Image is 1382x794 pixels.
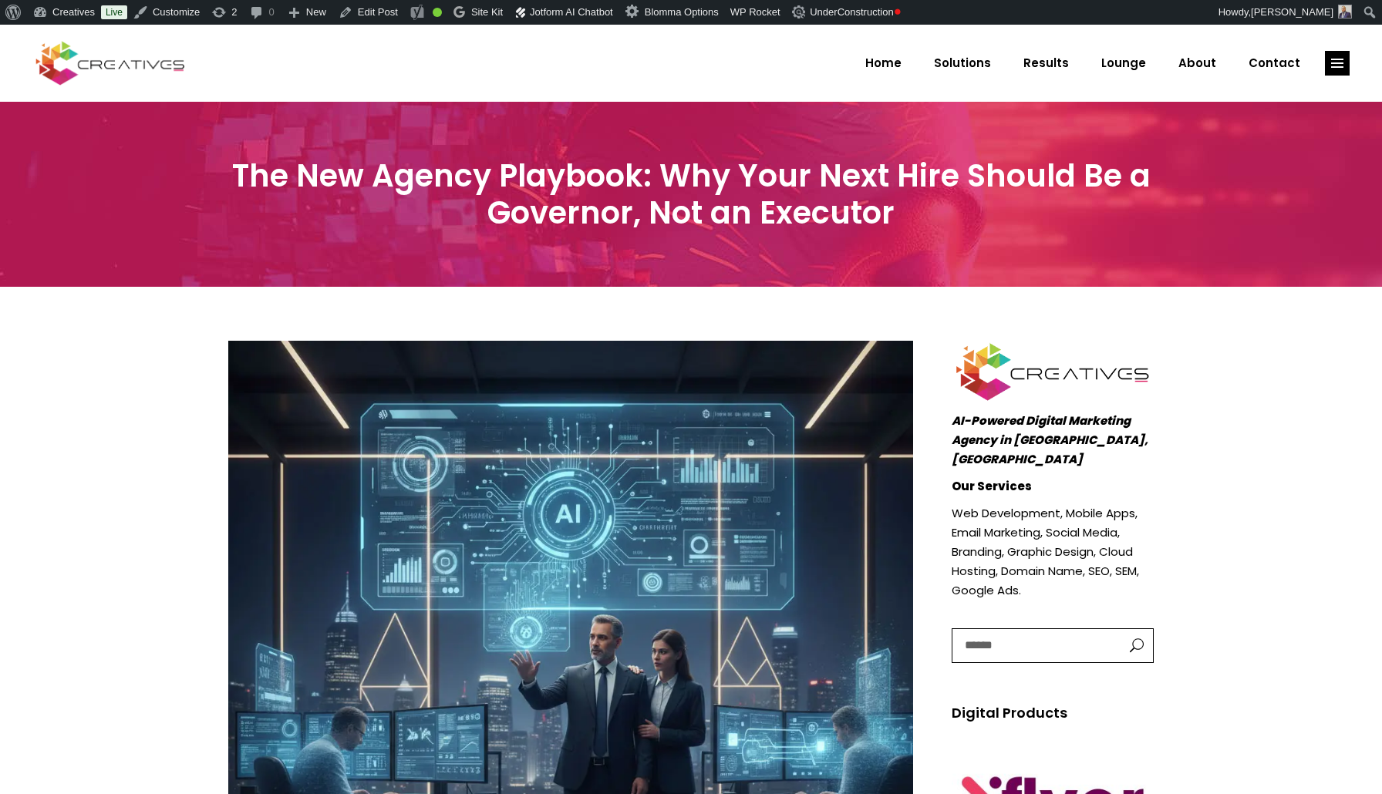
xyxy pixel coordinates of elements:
a: About [1162,43,1232,83]
a: Home [849,43,918,83]
span: Results [1023,43,1069,83]
span: Site Kit [471,6,503,18]
a: Results [1007,43,1085,83]
em: AI-Powered Digital Marketing Agency in [GEOGRAPHIC_DATA], [GEOGRAPHIC_DATA] [952,412,1148,467]
img: Creatives [32,39,188,87]
a: Solutions [918,43,1007,83]
div: Good [433,8,442,17]
span: About [1178,43,1216,83]
p: Web Development, Mobile Apps, Email Marketing, Social Media, Branding, Graphic Design, Cloud Host... [952,503,1154,600]
button: button [1114,629,1153,662]
span: Solutions [934,43,991,83]
img: Creatives | The New Agency Playbook: Why Your Next Hire Should Be a Governor, Not an Executor [1338,5,1352,19]
a: Live [101,5,127,19]
a: Lounge [1085,43,1162,83]
h5: Digital Products [952,702,1154,724]
span: [PERSON_NAME] [1251,6,1333,18]
span: Contact [1249,43,1300,83]
img: Creatives | The New Agency Playbook: Why Your Next Hire Should Be a Governor, Not an Executor [792,5,807,19]
span: Lounge [1101,43,1146,83]
h3: The New Agency Playbook: Why Your Next Hire Should Be a Governor, Not an Executor [228,157,1154,231]
a: Contact [1232,43,1316,83]
strong: Our Services [952,478,1032,494]
a: link [1325,51,1350,76]
img: Creatives | The New Agency Playbook: Why Your Next Hire Should Be a Governor, Not an Executor [952,341,1154,403]
span: Home [865,43,902,83]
